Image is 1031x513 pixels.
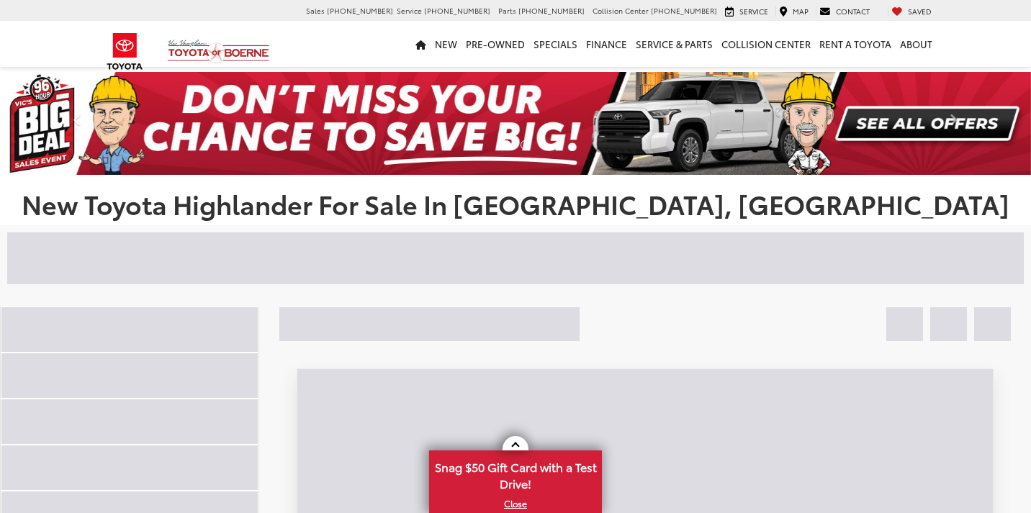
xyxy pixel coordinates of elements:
a: My Saved Vehicles [888,6,935,17]
a: Collision Center [717,21,815,67]
span: Sales [306,5,325,16]
a: Home [411,21,431,67]
span: Snag $50 Gift Card with a Test Drive! [431,452,600,496]
a: New [431,21,462,67]
span: [PHONE_NUMBER] [424,5,490,16]
span: Collision Center [593,5,649,16]
img: Vic Vaughan Toyota of Boerne [167,39,270,64]
span: Service [739,6,768,17]
span: [PHONE_NUMBER] [651,5,717,16]
span: [PHONE_NUMBER] [518,5,585,16]
a: Map [775,6,812,17]
a: Contact [816,6,873,17]
img: Toyota [98,28,152,75]
a: Service & Parts: Opens in a new tab [631,21,717,67]
span: Saved [908,6,932,17]
a: Specials [529,21,582,67]
span: Map [793,6,809,17]
span: [PHONE_NUMBER] [327,5,393,16]
a: Service [721,6,772,17]
a: About [896,21,937,67]
a: Finance [582,21,631,67]
a: Rent a Toyota [815,21,896,67]
span: Parts [498,5,516,16]
span: Contact [836,6,870,17]
a: Pre-Owned [462,21,529,67]
span: Service [397,5,422,16]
